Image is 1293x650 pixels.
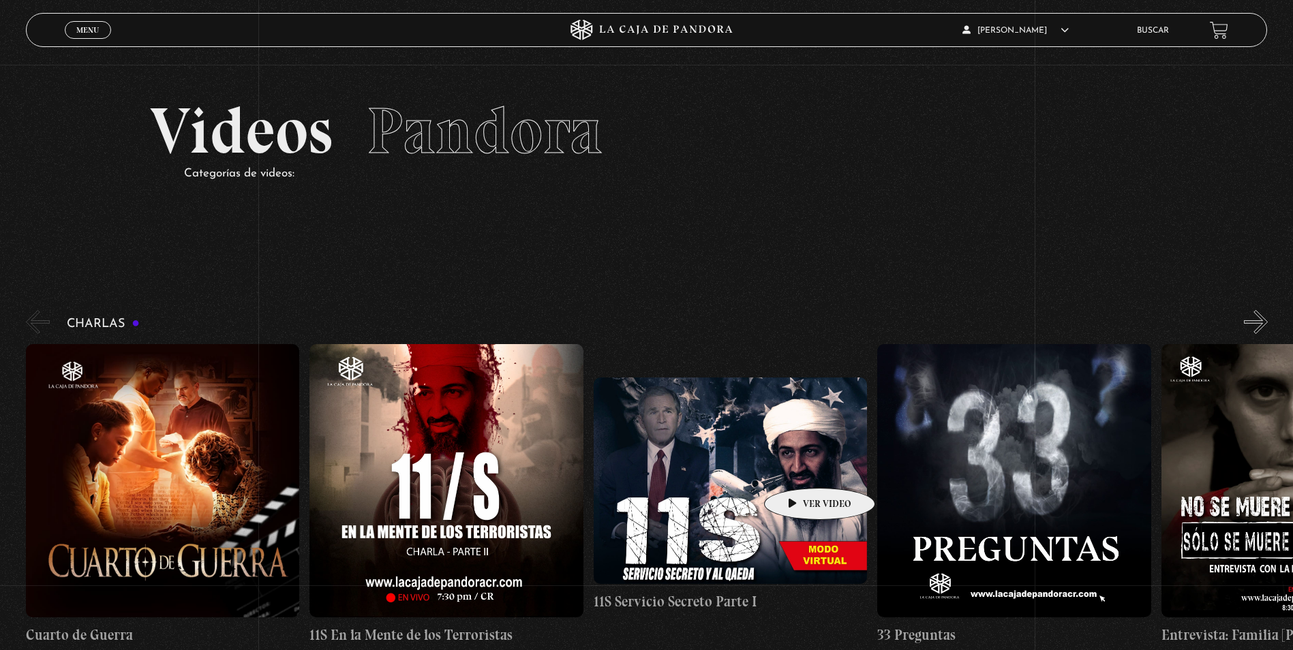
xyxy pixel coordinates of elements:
p: Categorías de videos: [184,164,1143,185]
button: Previous [26,310,50,334]
a: 11S Servicio Secreto Parte I [594,344,867,646]
h4: Cuarto de Guerra [26,624,299,646]
h3: Charlas [67,318,140,330]
h4: 11S En la Mente de los Terroristas [309,624,583,646]
a: 11S En la Mente de los Terroristas [309,344,583,646]
span: Pandora [367,92,603,170]
h4: 33 Preguntas [877,624,1151,646]
h4: 11S Servicio Secreto Parte I [594,591,867,613]
button: Next [1244,310,1268,334]
h2: Videos [150,99,1143,164]
a: Cuarto de Guerra [26,344,299,646]
span: [PERSON_NAME] [962,27,1069,35]
span: Cerrar [72,37,104,47]
a: Buscar [1137,27,1169,35]
span: Menu [76,26,99,34]
a: View your shopping cart [1210,21,1228,40]
a: 33 Preguntas [877,344,1151,646]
